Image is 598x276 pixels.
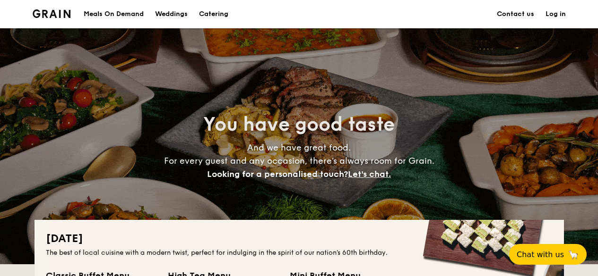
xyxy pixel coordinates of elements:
[207,169,348,179] span: Looking for a personalised touch?
[509,244,587,265] button: Chat with us🦙
[164,142,434,179] span: And we have great food. For every guest and any occasion, there’s always room for Grain.
[568,249,579,260] span: 🦙
[33,9,71,18] a: Logotype
[46,248,553,258] div: The best of local cuisine with a modern twist, perfect for indulging in the spirit of our nation’...
[348,169,391,179] span: Let's chat.
[517,250,564,259] span: Chat with us
[203,113,395,136] span: You have good taste
[33,9,71,18] img: Grain
[46,231,553,246] h2: [DATE]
